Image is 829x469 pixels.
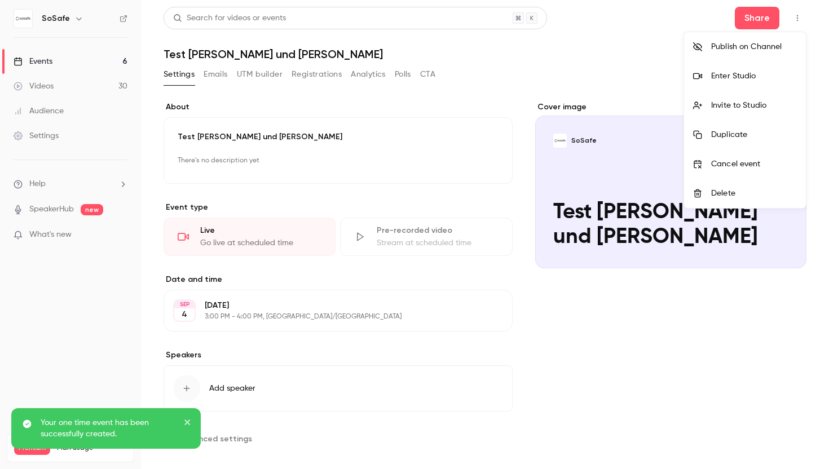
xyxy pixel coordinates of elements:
div: Invite to Studio [711,100,797,111]
p: Your one time event has been successfully created. [41,417,176,440]
div: Enter Studio [711,70,797,82]
div: Delete [711,188,797,199]
div: Cancel event [711,158,797,170]
div: Publish on Channel [711,41,797,52]
button: close [184,417,192,431]
div: Duplicate [711,129,797,140]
